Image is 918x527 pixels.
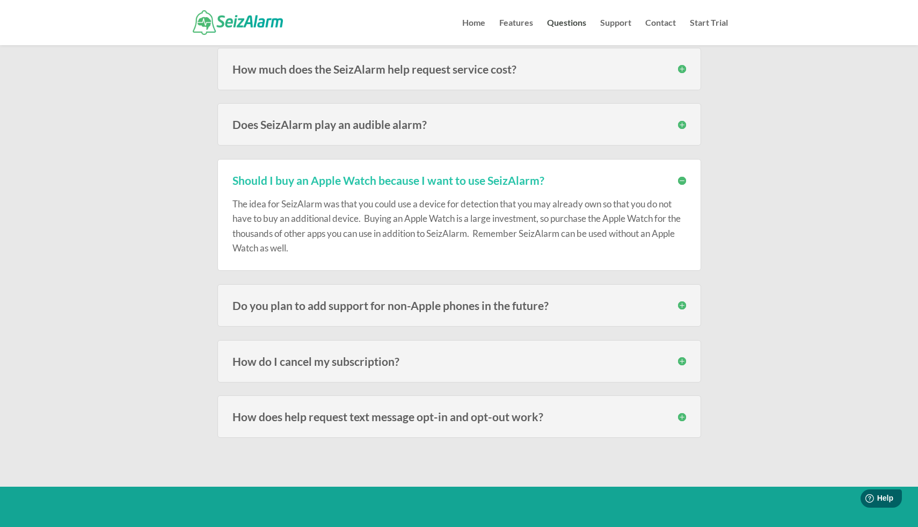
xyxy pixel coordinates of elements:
h3: How do I cancel my subscription? [232,356,686,367]
a: Contact [645,19,676,45]
h3: Do you plan to add support for non-Apple phones in the future? [232,300,686,311]
div: The idea for SeizAlarm was that you could use a device for detection that you may already own so ... [232,186,686,255]
img: SeizAlarm [193,10,283,34]
a: Questions [547,19,586,45]
h3: How does help request text message opt-in and opt-out work? [232,411,686,422]
a: Start Trial [690,19,728,45]
h3: Should I buy an Apple Watch because I want to use SeizAlarm? [232,175,686,186]
a: Support [600,19,631,45]
h3: How much does the SeizAlarm help request service cost? [232,63,686,75]
a: Features [499,19,533,45]
h3: Does SeizAlarm play an audible alarm? [232,119,686,130]
iframe: Help widget launcher [822,485,906,515]
a: Home [462,19,485,45]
